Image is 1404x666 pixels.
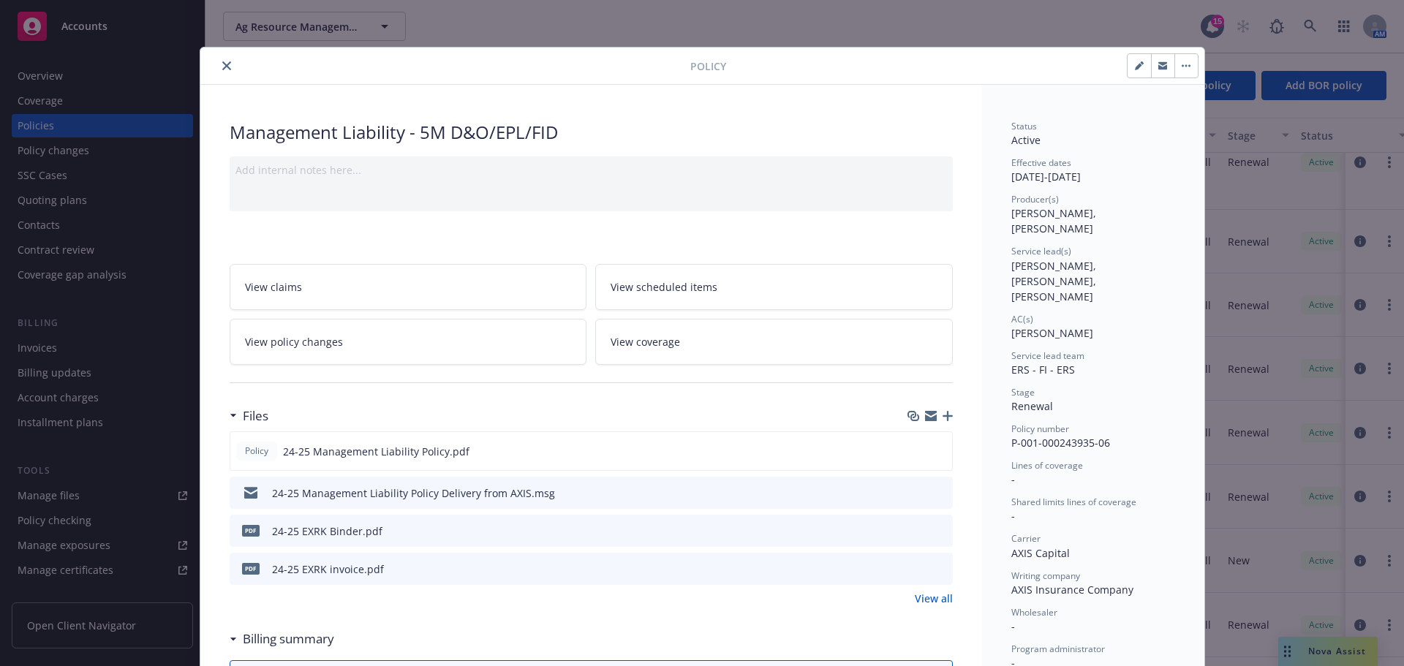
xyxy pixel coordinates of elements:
span: View scheduled items [611,279,717,295]
span: pdf [242,525,260,536]
span: Shared limits lines of coverage [1011,496,1136,508]
span: View coverage [611,334,680,349]
button: preview file [934,523,947,539]
span: Status [1011,120,1037,132]
span: Program administrator [1011,643,1105,655]
span: Producer(s) [1011,193,1059,205]
span: Policy [690,58,726,74]
button: close [218,57,235,75]
span: Carrier [1011,532,1041,545]
button: preview file [934,485,947,501]
h3: Billing summary [243,629,334,648]
span: Writing company [1011,569,1080,582]
span: View policy changes [245,334,343,349]
span: AXIS Capital [1011,546,1070,560]
button: download file [910,444,921,459]
div: 24-25 Management Liability Policy Delivery from AXIS.msg [272,485,555,501]
button: download file [910,561,922,577]
button: download file [910,523,922,539]
h3: Files [243,406,268,425]
span: - [1011,619,1015,633]
button: preview file [933,444,946,459]
span: Policy [242,444,271,458]
span: 24-25 Management Liability Policy.pdf [283,444,469,459]
div: - [1011,472,1175,487]
div: 24-25 EXRK Binder.pdf [272,523,382,539]
span: [PERSON_NAME], [PERSON_NAME] [1011,206,1099,235]
span: Active [1011,133,1041,147]
span: AC(s) [1011,313,1033,325]
span: Policy number [1011,423,1069,435]
span: Stage [1011,386,1035,398]
span: Renewal [1011,399,1053,413]
span: P-001-000243935-06 [1011,436,1110,450]
div: Billing summary [230,629,334,648]
button: preview file [934,561,947,577]
span: [PERSON_NAME], [PERSON_NAME], [PERSON_NAME] [1011,259,1099,303]
span: AXIS Insurance Company [1011,583,1133,597]
a: View coverage [595,319,953,365]
a: View policy changes [230,319,587,365]
span: View claims [245,279,302,295]
span: Service lead(s) [1011,245,1071,257]
span: Lines of coverage [1011,459,1083,472]
span: Wholesaler [1011,606,1057,618]
a: View all [915,591,953,606]
span: pdf [242,563,260,574]
a: View claims [230,264,587,310]
div: [DATE] - [DATE] [1011,156,1175,184]
div: Files [230,406,268,425]
span: [PERSON_NAME] [1011,326,1093,340]
div: Management Liability - 5M D&O/EPL/FID [230,120,953,145]
span: Effective dates [1011,156,1071,169]
button: download file [910,485,922,501]
span: Service lead team [1011,349,1084,362]
div: Add internal notes here... [235,162,947,178]
div: 24-25 EXRK invoice.pdf [272,561,384,577]
a: View scheduled items [595,264,953,310]
span: ERS - FI - ERS [1011,363,1075,376]
div: - [1011,508,1175,523]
